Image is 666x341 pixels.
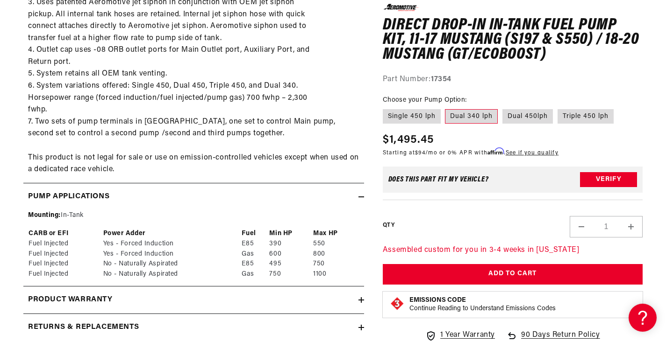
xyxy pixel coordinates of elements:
td: Gas [241,249,269,259]
h2: Product warranty [28,294,113,306]
th: Min HP [269,229,313,239]
th: Max HP [313,229,359,239]
td: E85 [241,239,269,249]
td: Fuel Injected [28,259,103,269]
td: 800 [313,249,359,259]
label: Dual 450lph [502,109,553,124]
td: E85 [241,259,269,269]
span: $94 [415,150,425,156]
label: QTY [383,222,394,230]
td: No - Naturally Aspirated [103,259,242,269]
td: 750 [269,269,313,279]
th: Power Adder [103,229,242,239]
a: See if you qualify - Learn more about Affirm Financing (opens in modal) [506,150,559,156]
td: 1100 [313,269,359,279]
strong: 17354 [431,76,451,83]
td: 390 [269,239,313,249]
label: Triple 450 lph [558,109,614,124]
legend: Choose your Pump Option: [383,95,468,105]
h2: Returns & replacements [28,321,139,334]
span: $1,495.45 [383,132,434,148]
td: Fuel Injected [28,249,103,259]
th: Fuel [241,229,269,239]
label: Single 450 lph [383,109,441,124]
h2: Pump Applications [28,191,109,203]
td: No - Naturally Aspirated [103,269,242,279]
th: CARB or EFI [28,229,103,239]
td: Yes - Forced Induction [103,239,242,249]
summary: Pump Applications [23,183,364,210]
span: In-Tank [61,212,84,219]
summary: Returns & replacements [23,314,364,341]
td: Yes - Forced Induction [103,249,242,259]
strong: Emissions Code [409,297,466,304]
h1: Direct Drop-In In-Tank Fuel Pump Kit, 11-17 Mustang (S197 & S550) / 18-20 Mustang (GT/Ecoboost) [383,18,643,62]
td: Fuel Injected [28,239,103,249]
button: Verify [580,172,637,187]
p: Continue Reading to Understand Emissions Codes [409,305,556,313]
td: 750 [313,259,359,269]
p: Starting at /mo or 0% APR with . [383,148,559,157]
td: 550 [313,239,359,249]
td: Fuel Injected [28,269,103,279]
div: Does This part fit My vehicle? [388,176,489,183]
button: Emissions CodeContinue Reading to Understand Emissions Codes [409,296,556,313]
button: Add to Cart [383,264,643,285]
span: Affirm [487,148,504,155]
div: Part Number: [383,74,643,86]
td: Gas [241,269,269,279]
td: 495 [269,259,313,269]
span: Mounting: [28,212,61,219]
summary: Product warranty [23,286,364,313]
img: Emissions code [390,296,405,311]
td: 600 [269,249,313,259]
label: Dual 340 lph [445,109,498,124]
p: Assembled custom for you in 3-4 weeks in [US_STATE] [383,244,643,257]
